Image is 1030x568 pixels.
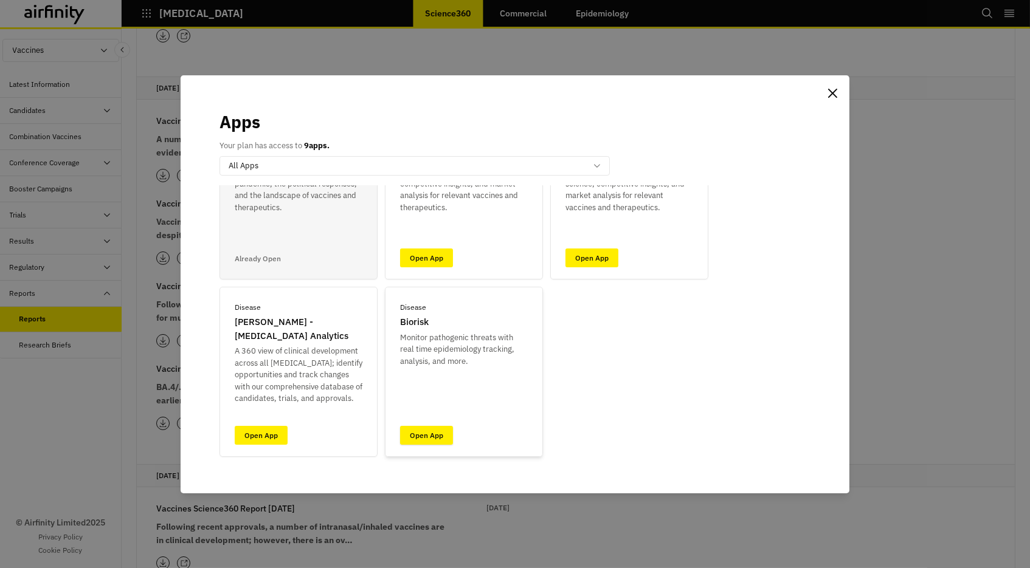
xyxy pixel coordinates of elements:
[400,248,453,267] a: Open App
[229,160,258,172] p: All Apps
[219,140,330,152] p: Your plan has access to
[400,332,528,368] p: Monitor pathogenic threats with real time epidemiology tracking, analysis, and more.
[304,140,330,151] b: 9 apps.
[219,109,260,135] p: Apps
[235,315,362,343] p: [PERSON_NAME] - [MEDICAL_DATA] Analytics
[235,426,288,445] a: Open App
[400,426,453,445] a: Open App
[235,302,261,313] p: Disease
[823,84,842,103] button: Close
[400,302,426,313] p: Disease
[400,315,429,329] p: Biorisk
[235,253,281,264] p: Already Open
[565,248,618,267] a: Open App
[235,345,362,405] p: A 360 view of clinical development across all [MEDICAL_DATA]; identify opportunities and track ch...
